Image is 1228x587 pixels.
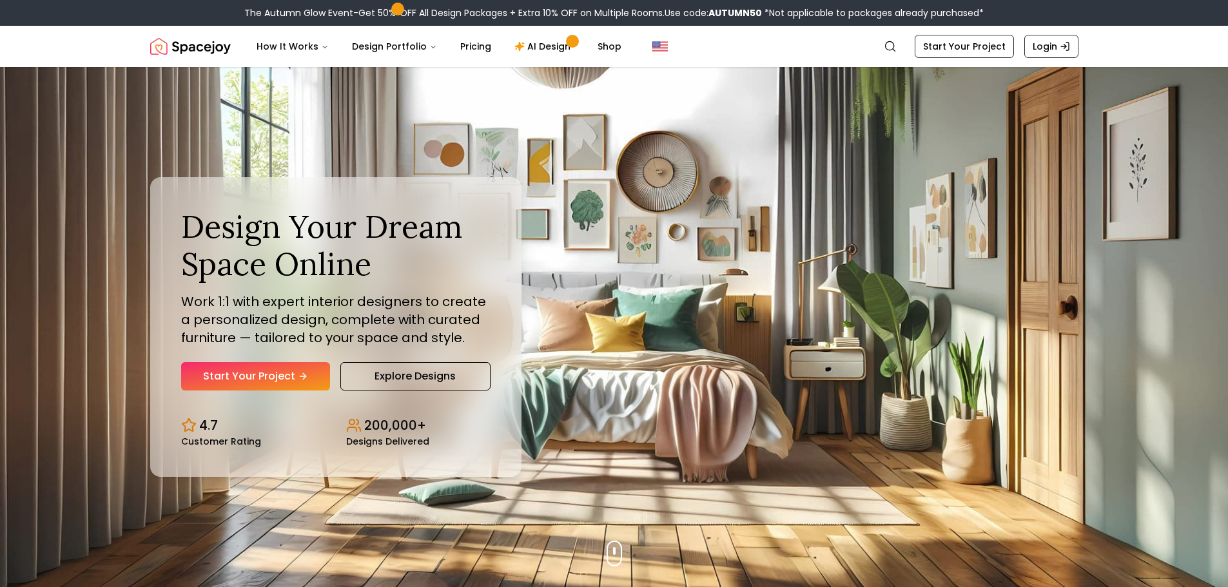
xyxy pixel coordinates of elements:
[150,34,231,59] a: Spacejoy
[199,416,218,434] p: 4.7
[915,35,1014,58] a: Start Your Project
[342,34,447,59] button: Design Portfolio
[150,34,231,59] img: Spacejoy Logo
[246,34,339,59] button: How It Works
[587,34,632,59] a: Shop
[450,34,502,59] a: Pricing
[150,26,1078,67] nav: Global
[652,39,668,54] img: United States
[244,6,984,19] div: The Autumn Glow Event-Get 50% OFF All Design Packages + Extra 10% OFF on Multiple Rooms.
[181,362,330,390] a: Start Your Project
[762,6,984,19] span: *Not applicable to packages already purchased*
[181,406,491,446] div: Design stats
[665,6,762,19] span: Use code:
[340,362,491,390] a: Explore Designs
[708,6,762,19] b: AUTUMN50
[181,437,261,446] small: Customer Rating
[246,34,632,59] nav: Main
[1024,35,1078,58] a: Login
[181,208,491,282] h1: Design Your Dream Space Online
[181,293,491,347] p: Work 1:1 with expert interior designers to create a personalized design, complete with curated fu...
[504,34,585,59] a: AI Design
[364,416,426,434] p: 200,000+
[346,437,429,446] small: Designs Delivered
